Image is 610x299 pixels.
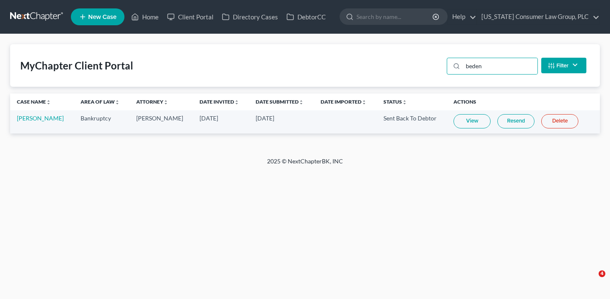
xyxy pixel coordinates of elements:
td: [PERSON_NAME] [130,110,193,133]
a: [PERSON_NAME] [17,115,64,122]
a: Attorneyunfold_more [136,99,168,105]
a: Help [448,9,476,24]
div: MyChapter Client Portal [20,59,133,72]
input: Search by name... [356,9,434,24]
i: unfold_more [115,100,120,105]
a: [US_STATE] Consumer Law Group, PLC [477,9,599,24]
a: Area of Lawunfold_more [81,99,120,105]
a: Delete [541,114,578,128]
i: unfold_more [46,100,51,105]
a: Date Importedunfold_more [321,99,367,105]
div: 2025 © NextChapterBK, INC [65,157,545,172]
a: View [453,114,491,128]
a: Date Invitedunfold_more [200,99,239,105]
a: Statusunfold_more [383,99,407,105]
i: unfold_more [234,100,239,105]
i: unfold_more [362,100,367,105]
a: Date Submittedunfold_more [256,99,304,105]
i: unfold_more [402,100,407,105]
span: [DATE] [256,115,274,122]
span: 4 [599,270,605,277]
a: DebtorCC [282,9,330,24]
span: [DATE] [200,115,218,122]
input: Search... [463,58,537,74]
a: Case Nameunfold_more [17,99,51,105]
th: Actions [447,93,600,110]
td: Sent Back To Debtor [377,110,447,133]
iframe: Intercom live chat [581,270,602,291]
i: unfold_more [163,100,168,105]
button: Filter [541,58,586,73]
a: Home [127,9,163,24]
a: Resend [497,114,534,128]
i: unfold_more [299,100,304,105]
td: Bankruptcy [74,110,130,133]
a: Client Portal [163,9,218,24]
span: New Case [88,14,116,20]
a: Directory Cases [218,9,282,24]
